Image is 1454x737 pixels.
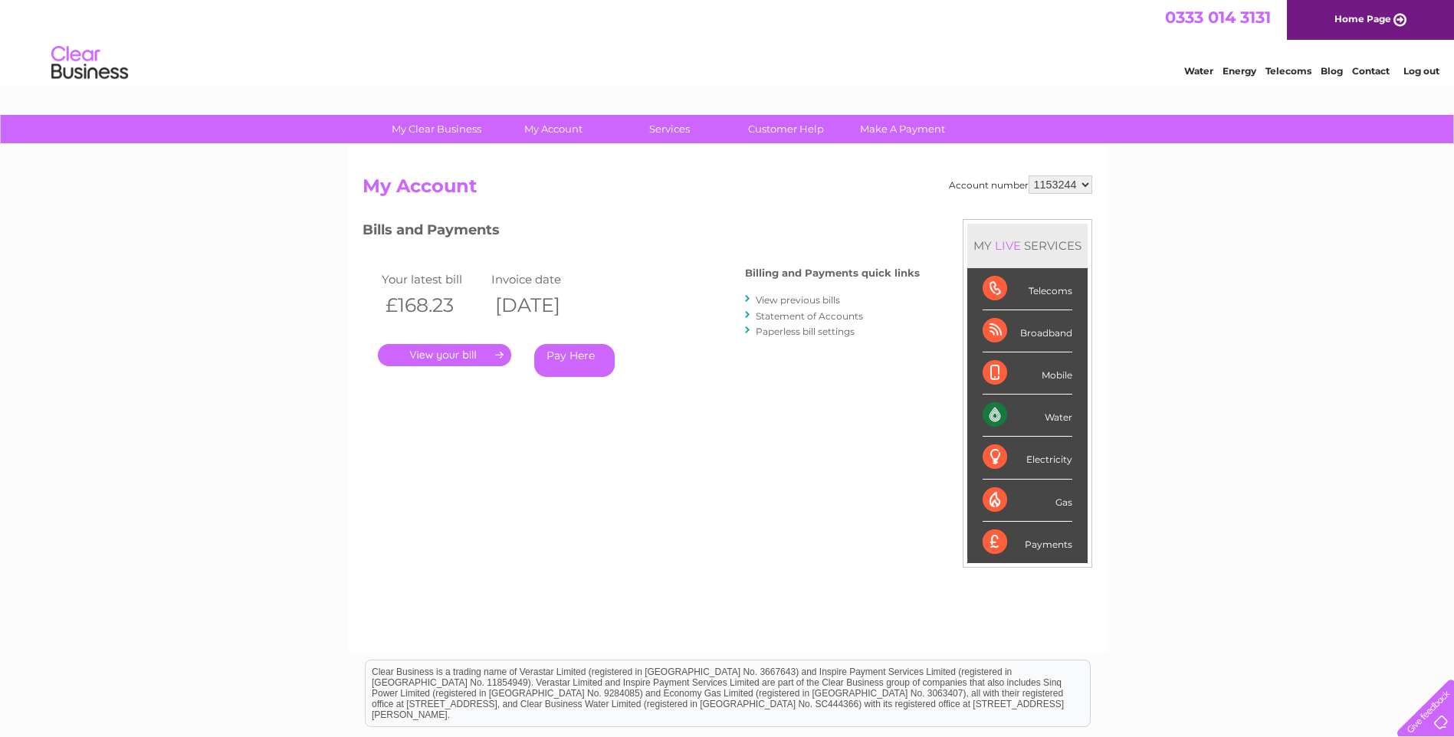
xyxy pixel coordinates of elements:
[983,352,1072,395] div: Mobile
[1265,65,1311,77] a: Telecoms
[745,267,920,279] h4: Billing and Payments quick links
[1223,65,1256,77] a: Energy
[490,115,616,143] a: My Account
[1321,65,1343,77] a: Blog
[949,175,1092,194] div: Account number
[606,115,733,143] a: Services
[839,115,966,143] a: Make A Payment
[983,522,1072,563] div: Payments
[983,437,1072,479] div: Electricity
[756,294,840,306] a: View previous bills
[373,115,500,143] a: My Clear Business
[1403,65,1439,77] a: Log out
[983,480,1072,522] div: Gas
[487,269,598,290] td: Invoice date
[756,326,855,337] a: Paperless bill settings
[1165,8,1271,27] a: 0333 014 3131
[983,310,1072,352] div: Broadband
[983,395,1072,437] div: Water
[51,40,129,87] img: logo.png
[378,344,511,366] a: .
[363,175,1092,205] h2: My Account
[983,268,1072,310] div: Telecoms
[967,224,1088,267] div: MY SERVICES
[366,8,1090,74] div: Clear Business is a trading name of Verastar Limited (registered in [GEOGRAPHIC_DATA] No. 3667643...
[534,344,615,377] a: Pay Here
[723,115,849,143] a: Customer Help
[378,290,488,321] th: £168.23
[1352,65,1390,77] a: Contact
[363,219,920,246] h3: Bills and Payments
[487,290,598,321] th: [DATE]
[992,238,1024,253] div: LIVE
[756,310,863,322] a: Statement of Accounts
[378,269,488,290] td: Your latest bill
[1184,65,1213,77] a: Water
